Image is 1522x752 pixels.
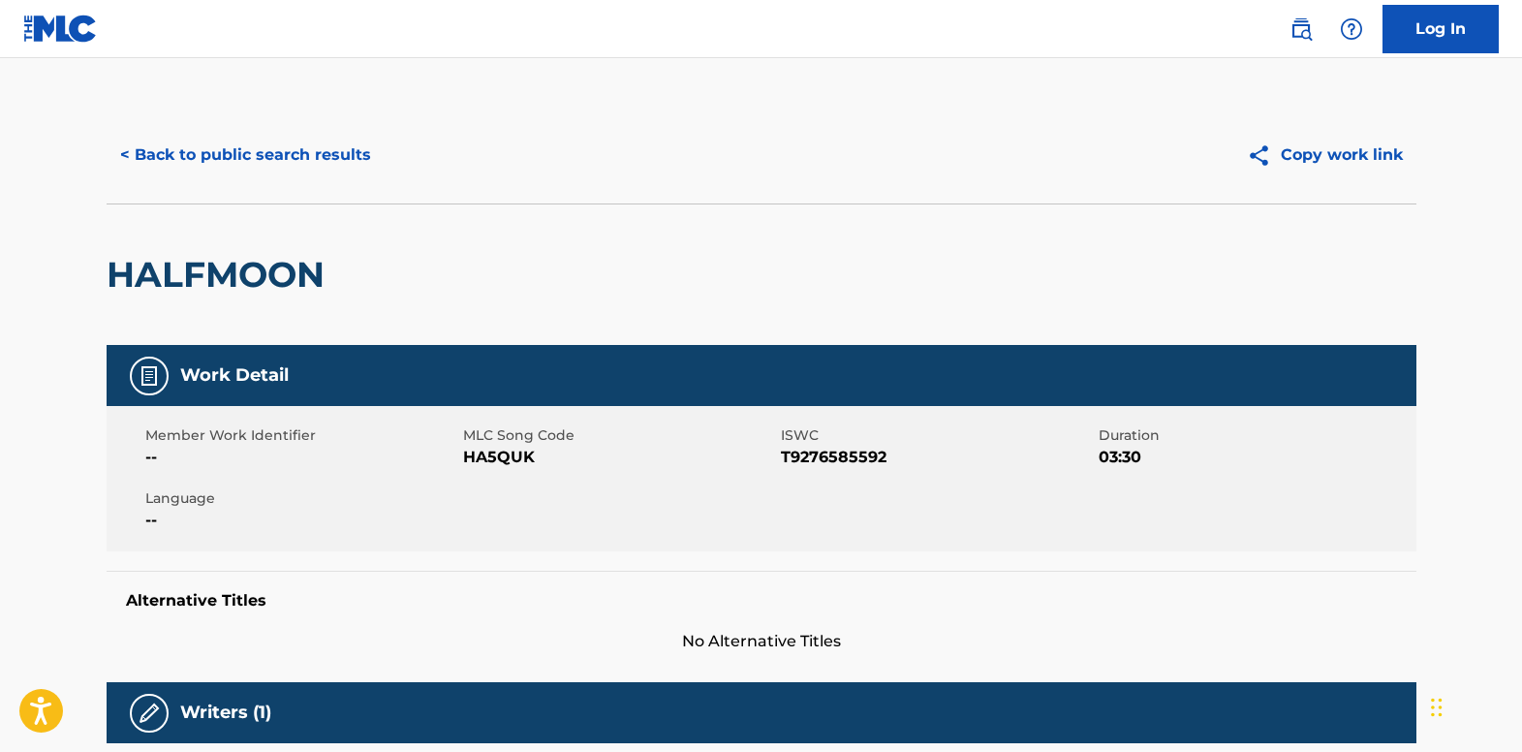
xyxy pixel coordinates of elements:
[1289,17,1313,41] img: search
[1431,678,1443,736] div: Drag
[138,364,161,388] img: Work Detail
[23,15,98,43] img: MLC Logo
[145,509,458,532] span: --
[145,446,458,469] span: --
[1425,659,1522,752] iframe: Chat Widget
[463,425,776,446] span: MLC Song Code
[126,591,1397,611] h5: Alternative Titles
[107,131,385,179] button: < Back to public search results
[1282,10,1320,48] a: Public Search
[1247,143,1281,168] img: Copy work link
[463,446,776,469] span: HA5QUK
[145,488,458,509] span: Language
[1340,17,1363,41] img: help
[180,364,289,387] h5: Work Detail
[107,630,1416,653] span: No Alternative Titles
[180,702,271,724] h5: Writers (1)
[138,702,161,725] img: Writers
[1332,10,1371,48] div: Help
[1099,446,1412,469] span: 03:30
[781,446,1094,469] span: T9276585592
[1233,131,1416,179] button: Copy work link
[145,425,458,446] span: Member Work Identifier
[1382,5,1499,53] a: Log In
[107,253,334,297] h2: HALFMOON
[781,425,1094,446] span: ISWC
[1099,425,1412,446] span: Duration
